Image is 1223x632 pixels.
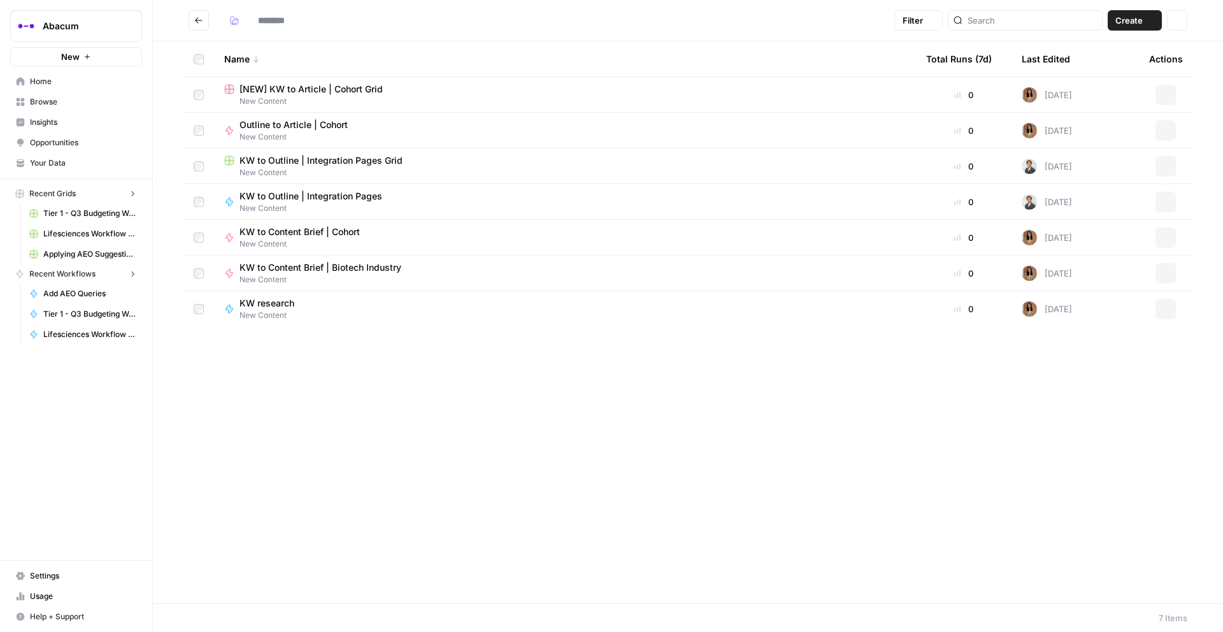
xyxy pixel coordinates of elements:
[43,228,136,240] span: Lifesciences Workflow ([DATE]) Grid
[224,118,906,143] a: Outline to Article | CohortNew Content
[10,607,142,627] button: Help + Support
[43,248,136,260] span: Applying AEO Suggestions
[224,167,906,178] span: New Content
[43,329,136,340] span: Lifesciences Workflow ([DATE])
[1022,87,1037,103] img: jqqluxs4pyouhdpojww11bswqfcs
[10,71,142,92] a: Home
[926,196,1001,208] div: 0
[24,203,142,224] a: Tier 1 - Q3 Budgeting Workflows Grid
[30,591,136,602] span: Usage
[30,611,136,622] span: Help + Support
[1108,10,1162,31] button: Create
[10,264,142,284] button: Recent Workflows
[15,15,38,38] img: Abacum Logo
[1022,87,1072,103] div: [DATE]
[29,188,76,199] span: Recent Grids
[1022,194,1072,210] div: [DATE]
[1022,266,1037,281] img: jqqluxs4pyouhdpojww11bswqfcs
[903,14,923,27] span: Filter
[240,190,382,203] span: KW to Outline | Integration Pages
[224,297,906,321] a: KW researchNew Content
[926,160,1001,173] div: 0
[1022,230,1037,245] img: jqqluxs4pyouhdpojww11bswqfcs
[240,310,304,321] span: New Content
[10,92,142,112] a: Browse
[224,190,906,214] a: KW to Outline | Integration PagesNew Content
[30,117,136,128] span: Insights
[894,10,943,31] button: Filter
[1022,159,1037,174] img: b26r7ffli0h0aitnyglrtt6xafa3
[30,570,136,582] span: Settings
[43,308,136,320] span: Tier 1 - Q3 Budgeting Workflows
[24,284,142,304] a: Add AEO Queries
[1022,266,1072,281] div: [DATE]
[10,133,142,153] a: Opportunities
[10,566,142,586] a: Settings
[224,261,906,285] a: KW to Content Brief | Biotech IndustryNew Content
[240,131,358,143] span: New Content
[1022,301,1037,317] img: jqqluxs4pyouhdpojww11bswqfcs
[240,203,392,214] span: New Content
[10,112,142,133] a: Insights
[10,10,142,42] button: Workspace: Abacum
[10,153,142,173] a: Your Data
[24,324,142,345] a: Lifesciences Workflow ([DATE])
[1022,301,1072,317] div: [DATE]
[10,586,142,607] a: Usage
[1159,612,1187,624] div: 7 Items
[240,154,403,167] span: KW to Outline | Integration Pages Grid
[224,83,906,107] a: [NEW] KW to Article | Cohort GridNew Content
[10,184,142,203] button: Recent Grids
[968,14,1097,27] input: Search
[1022,194,1037,210] img: b26r7ffli0h0aitnyglrtt6xafa3
[224,96,906,107] span: New Content
[1115,14,1143,27] span: Create
[240,297,294,310] span: KW research
[29,268,96,280] span: Recent Workflows
[24,224,142,244] a: Lifesciences Workflow ([DATE]) Grid
[240,238,370,250] span: New Content
[10,47,142,66] button: New
[926,303,1001,315] div: 0
[224,154,906,178] a: KW to Outline | Integration Pages GridNew Content
[30,137,136,148] span: Opportunities
[224,41,906,76] div: Name
[1022,123,1072,138] div: [DATE]
[1022,159,1072,174] div: [DATE]
[43,288,136,299] span: Add AEO Queries
[30,157,136,169] span: Your Data
[1022,123,1037,138] img: jqqluxs4pyouhdpojww11bswqfcs
[240,226,360,238] span: KW to Content Brief | Cohort
[1149,41,1183,76] div: Actions
[30,96,136,108] span: Browse
[1022,41,1070,76] div: Last Edited
[926,231,1001,244] div: 0
[24,304,142,324] a: Tier 1 - Q3 Budgeting Workflows
[240,118,348,131] span: Outline to Article | Cohort
[240,83,383,96] span: [NEW] KW to Article | Cohort Grid
[43,208,136,219] span: Tier 1 - Q3 Budgeting Workflows Grid
[240,261,401,274] span: KW to Content Brief | Biotech Industry
[1022,230,1072,245] div: [DATE]
[24,244,142,264] a: Applying AEO Suggestions
[30,76,136,87] span: Home
[926,267,1001,280] div: 0
[926,89,1001,101] div: 0
[61,50,80,63] span: New
[240,274,411,285] span: New Content
[926,41,992,76] div: Total Runs (7d)
[189,10,209,31] button: Go back
[43,20,120,32] span: Abacum
[926,124,1001,137] div: 0
[224,226,906,250] a: KW to Content Brief | CohortNew Content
